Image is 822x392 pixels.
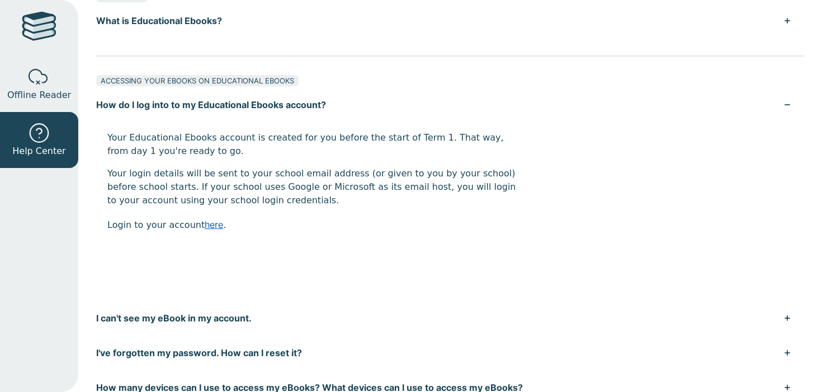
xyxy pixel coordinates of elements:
span: Help Center [12,144,65,158]
button: I can't see my eBook in my account. [96,301,804,335]
button: What is Educational Ebooks? [96,3,804,38]
span: Offline Reader [7,88,71,102]
p: Your login details will be sent to your school email address (or given to you by your school) bef... [107,167,522,207]
button: I've forgotten my password. How can I reset it? [96,335,804,370]
div: ACCESSING YOUR EBOOKS ON EDUCATIONAL EBOOKS [96,75,299,86]
p: Login to your account . [107,216,522,233]
button: How do I log into to my Educational Ebooks account? [96,87,804,122]
p: Your Educational Ebooks account is created for you before the start of Term 1. That way, from day... [107,131,522,158]
a: here [205,219,223,230]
